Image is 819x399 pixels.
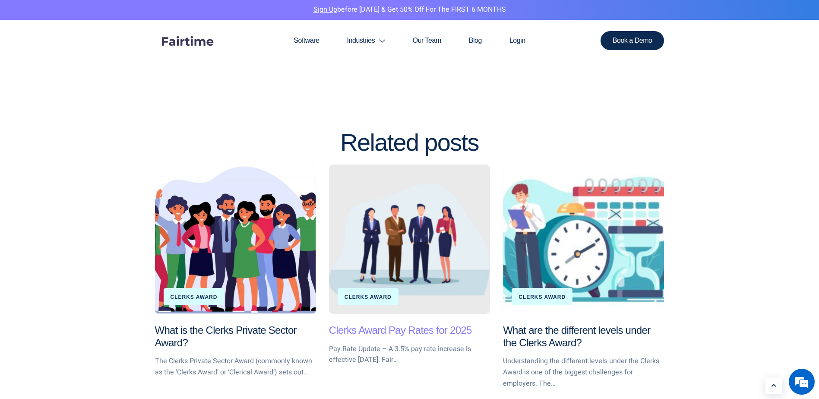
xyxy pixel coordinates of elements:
a: Clerks Award Pay Rates for 2025 [329,324,472,336]
h2: Related posts [155,129,664,156]
div: Need Clerks Rates? [45,48,145,60]
p: before [DATE] & Get 50% Off for the FIRST 6 MONTHS [6,4,813,16]
div: Need Clerks Rates? [15,168,63,174]
div: We'll Send Them to You [20,185,136,195]
a: Clerks Award [171,294,218,300]
a: Clerks Award [519,294,566,300]
img: d_7003521856_operators_12627000000521031 [15,43,36,65]
a: What is the Clerks Private Sector Award? [155,324,297,348]
a: Blog [455,20,496,61]
a: Learn More [765,378,782,394]
div: Submit [112,218,136,229]
a: Industries [333,20,399,61]
div: Minimize live chat window [142,4,162,25]
a: Login [496,20,539,61]
a: Book a Demo [601,31,664,50]
p: Pay Rate Update – A 3.5% pay rate increase is effective [DATE]. Fair… [329,344,490,366]
textarea: Enter details in the input field [4,251,164,282]
a: What are the different levels under the Clerks Award? [503,324,650,348]
a: Clerks Award [345,294,392,300]
a: Our Team [399,20,455,61]
p: The Clerks Private Sector Award (commonly known as the ‘Clerks Award’ or ‘Clerical Award’) sets out… [155,356,316,378]
p: Understanding the different levels under the Clerks Award is one of the biggest challenges for em... [503,356,664,389]
a: Software [280,20,333,61]
span: Book a Demo [613,37,652,44]
a: Sign Up [313,4,337,15]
